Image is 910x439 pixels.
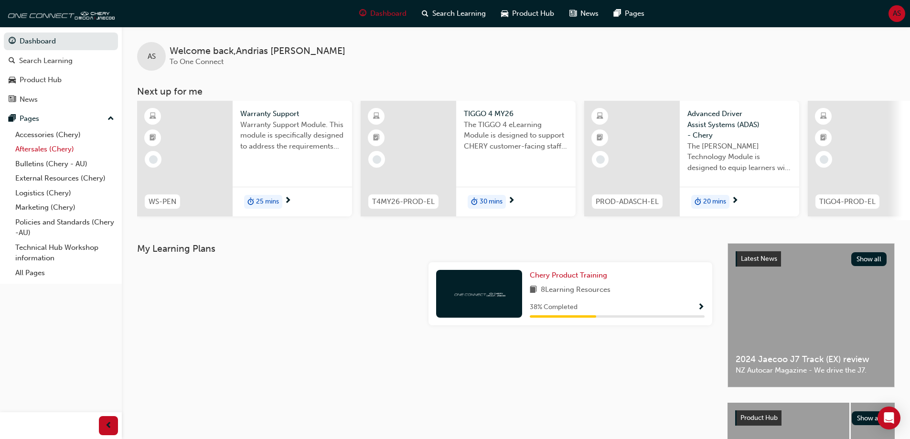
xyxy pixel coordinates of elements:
[373,155,381,164] span: learningRecordVerb_NONE-icon
[240,119,344,152] span: Warranty Support Module. This module is specifically designed to address the requirements and pro...
[736,251,887,267] a: Latest NewsShow all
[530,302,578,313] span: 38 % Completed
[9,37,16,46] span: guage-icon
[471,196,478,208] span: duration-icon
[359,8,366,20] span: guage-icon
[20,113,39,124] div: Pages
[9,57,15,65] span: search-icon
[569,8,577,20] span: news-icon
[820,132,827,144] span: booktick-icon
[728,243,895,387] a: Latest NewsShow all2024 Jaecoo J7 Track (EX) reviewNZ Autocar Magazine - We drive the J7.
[19,55,73,66] div: Search Learning
[414,4,493,23] a: search-iconSearch Learning
[893,8,901,19] span: AS
[4,91,118,108] a: News
[541,284,610,296] span: 8 Learning Resources
[370,8,407,19] span: Dashboard
[562,4,606,23] a: news-iconNews
[11,171,118,186] a: External Resources (Chery)
[240,108,344,119] span: Warranty Support
[820,110,827,123] span: learningResourceType_ELEARNING-icon
[731,197,739,205] span: next-icon
[736,365,887,376] span: NZ Autocar Magazine - We drive the J7.
[149,196,176,207] span: WS-PEN
[878,407,900,429] div: Open Intercom Messenger
[597,132,603,144] span: booktick-icon
[352,4,414,23] a: guage-iconDashboard
[9,96,16,104] span: news-icon
[11,240,118,266] a: Technical Hub Workshop information
[530,271,607,279] span: Chery Product Training
[606,4,652,23] a: pages-iconPages
[735,410,887,426] a: Product HubShow all
[150,132,156,144] span: booktick-icon
[597,110,603,123] span: learningResourceType_ELEARNING-icon
[105,420,112,432] span: prev-icon
[4,31,118,110] button: DashboardSearch LearningProduct HubNews
[508,197,515,205] span: next-icon
[432,8,486,19] span: Search Learning
[170,57,224,66] span: To One Connect
[530,284,537,296] span: book-icon
[9,115,16,123] span: pages-icon
[11,266,118,280] a: All Pages
[889,5,905,22] button: AS
[687,108,792,141] span: Advanced Driver Assist Systems (ADAS) - Chery
[512,8,554,19] span: Product Hub
[820,155,828,164] span: learningRecordVerb_NONE-icon
[501,8,508,20] span: car-icon
[687,141,792,173] span: The [PERSON_NAME] Technology Module is designed to equip learners with essential knowledge about ...
[11,128,118,142] a: Accessories (Chery)
[422,8,428,20] span: search-icon
[736,354,887,365] span: 2024 Jaecoo J7 Track (EX) review
[4,52,118,70] a: Search Learning
[150,110,156,123] span: learningResourceType_ELEARNING-icon
[361,101,576,216] a: T4MY26-PROD-ELTIGGO 4 MY26The TIGGO 4 eLearning Module is designed to support CHERY customer-faci...
[11,200,118,215] a: Marketing (Chery)
[9,76,16,85] span: car-icon
[741,255,777,263] span: Latest News
[148,51,156,62] span: AS
[373,110,380,123] span: learningResourceType_ELEARNING-icon
[596,196,659,207] span: PROD-ADASCH-EL
[819,196,876,207] span: TIGO4-PROD-EL
[464,119,568,152] span: The TIGGO 4 eLearning Module is designed to support CHERY customer-facing staff with the product ...
[149,155,158,164] span: learningRecordVerb_NONE-icon
[493,4,562,23] a: car-iconProduct Hub
[137,243,712,254] h3: My Learning Plans
[107,113,114,125] span: up-icon
[373,132,380,144] span: booktick-icon
[4,110,118,128] button: Pages
[852,411,888,425] button: Show all
[284,197,291,205] span: next-icon
[11,142,118,157] a: Aftersales (Chery)
[697,303,705,312] span: Show Progress
[20,94,38,105] div: News
[256,196,279,207] span: 25 mins
[4,71,118,89] a: Product Hub
[625,8,644,19] span: Pages
[697,301,705,313] button: Show Progress
[122,86,910,97] h3: Next up for me
[740,414,778,422] span: Product Hub
[11,157,118,171] a: Bulletins (Chery - AU)
[247,196,254,208] span: duration-icon
[4,32,118,50] a: Dashboard
[11,186,118,201] a: Logistics (Chery)
[580,8,599,19] span: News
[614,8,621,20] span: pages-icon
[703,196,726,207] span: 20 mins
[137,101,352,216] a: WS-PENWarranty SupportWarranty Support Module. This module is specifically designed to address th...
[464,108,568,119] span: TIGGO 4 MY26
[596,155,605,164] span: learningRecordVerb_NONE-icon
[530,270,611,281] a: Chery Product Training
[584,101,799,216] a: PROD-ADASCH-ELAdvanced Driver Assist Systems (ADAS) - CheryThe [PERSON_NAME] Technology Module is...
[372,196,435,207] span: T4MY26-PROD-EL
[5,4,115,23] img: oneconnect
[480,196,503,207] span: 30 mins
[170,46,345,57] span: Welcome back , Andrias [PERSON_NAME]
[851,252,887,266] button: Show all
[695,196,701,208] span: duration-icon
